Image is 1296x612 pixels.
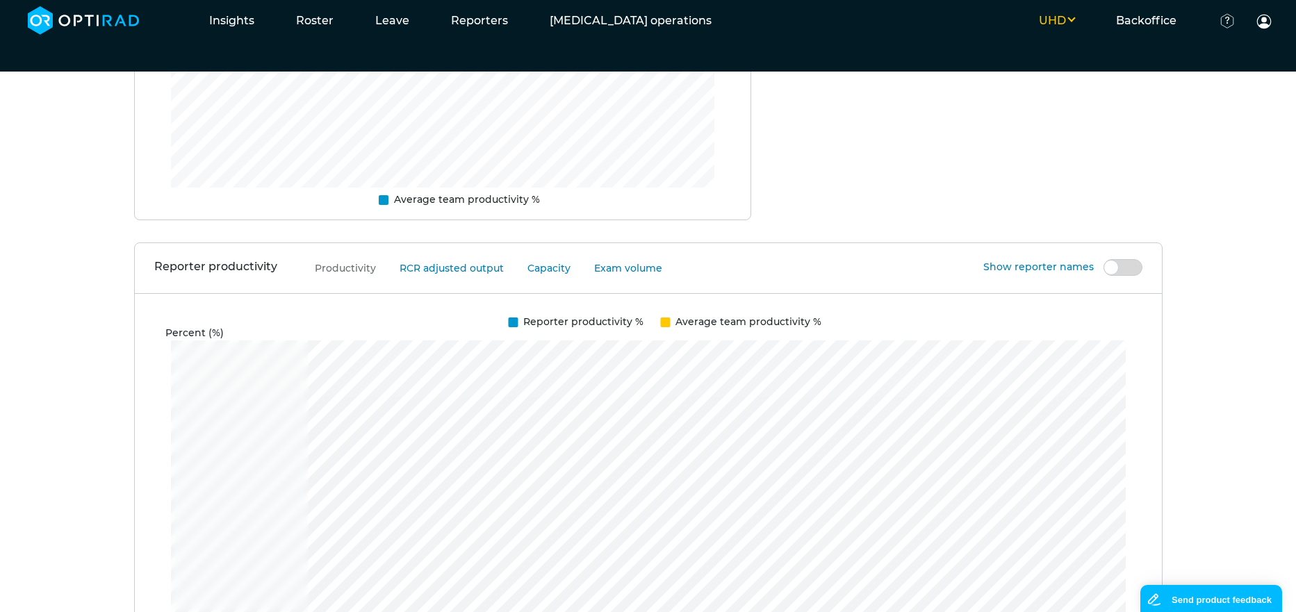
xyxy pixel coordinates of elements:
button: Exam volume [577,260,666,276]
label: Show reporter names [983,260,1142,274]
div: Percent (%) [165,326,1126,340]
button: Capacity [511,260,575,276]
h3: Reporter productivity [154,260,277,276]
button: UHD [1018,13,1095,29]
img: brand-opti-rad-logos-blue-and-white-d2f68631ba2948856bd03f2d395fb146ddc8fb01b4b6e9315ea85fa773367... [28,6,140,35]
button: RCR adjusted output [383,260,508,276]
button: Productivity [298,260,380,276]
